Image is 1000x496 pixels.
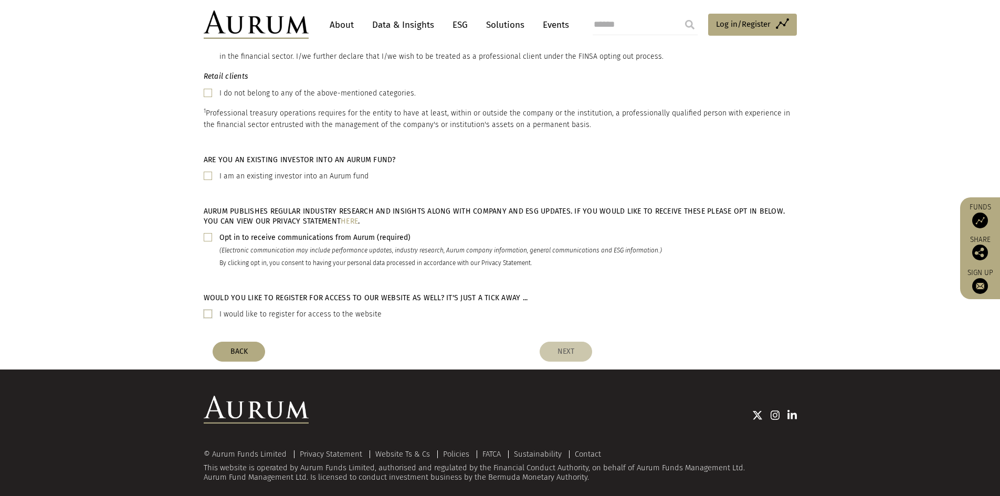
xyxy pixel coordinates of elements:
[965,268,995,294] a: Sign up
[324,15,359,35] a: About
[787,410,797,420] img: Linkedin icon
[367,15,439,35] a: Data & Insights
[972,213,988,228] img: Access Funds
[447,15,473,35] a: ESG
[204,450,292,458] div: © Aurum Funds Limited
[679,14,700,35] input: Submit
[204,155,797,165] h5: Are you an existing investor into an Aurum fund?
[204,71,797,82] h6: Retail clients
[219,233,410,242] b: Opt in to receive communications from Aurum (required)
[204,206,797,226] h5: AURUM PUBLISHES REGULAR INDUSTRY RESEARCH AND INSIGHTS ALONG WITH COMPANY AND ESG UPDATES. IF YOU...
[204,396,309,424] img: Aurum Logo
[443,449,469,459] a: Policies
[204,108,797,131] p: Professional treasury operations requires for the entity to have at least, within or outside the ...
[972,245,988,260] img: Share this post
[300,449,362,459] a: Privacy Statement
[204,108,206,114] sup: 1
[219,259,532,267] small: By clicking opt in, you consent to having your personal data processed in accordance with our Pri...
[771,410,780,420] img: Instagram icon
[204,293,594,303] h5: Would you like to register for access to our website as well? It's just a tick away ...
[341,217,358,226] a: HERE
[965,203,995,228] a: Funds
[708,14,797,36] a: Log in/Register
[514,449,562,459] a: Sustainability
[204,450,797,482] div: This website is operated by Aurum Funds Limited, authorised and regulated by the Financial Conduc...
[972,278,988,294] img: Sign up to our newsletter
[219,87,416,100] label: I do not belong to any of the above-mentioned categories.
[482,449,501,459] a: FATCA
[965,236,995,260] div: Share
[219,308,382,321] label: I would like to register for access to the website
[752,410,763,420] img: Twitter icon
[204,10,309,39] img: Aurum
[219,170,369,183] label: I am an existing investor into an Aurum fund
[481,15,530,35] a: Solutions
[538,15,569,35] a: Events
[375,449,430,459] a: Website Ts & Cs
[213,342,265,362] button: BACK
[219,247,662,254] i: (Electronic communication may include performance updates, industry research, Aurum company infor...
[575,449,601,459] a: Contact
[540,342,592,362] button: NEXT
[716,18,771,30] span: Log in/Register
